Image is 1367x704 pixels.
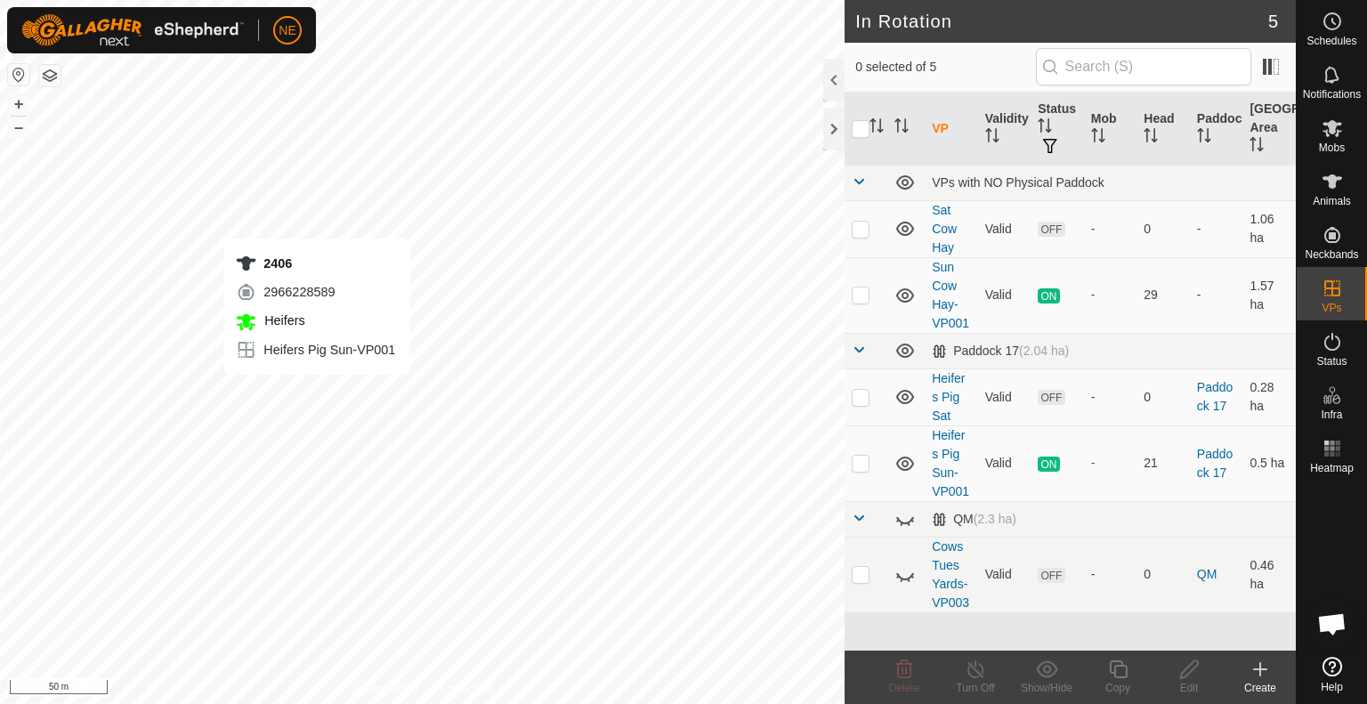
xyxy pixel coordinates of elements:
td: 0 [1136,537,1190,612]
div: Copy [1082,680,1153,696]
span: Neckbands [1305,249,1358,260]
a: QM [1197,567,1217,581]
h2: In Rotation [855,11,1268,32]
p-sorticon: Activate to sort [1250,140,1264,154]
span: OFF [1038,222,1064,237]
th: Head [1136,93,1190,166]
th: [GEOGRAPHIC_DATA] Area [1242,93,1296,166]
span: OFF [1038,568,1064,583]
td: 0 [1136,200,1190,257]
span: 0 selected of 5 [855,58,1035,77]
div: - [1091,388,1130,407]
td: 21 [1136,425,1190,501]
div: Heifers Pig Sun-VP001 [235,339,395,360]
div: Show/Hide [1011,680,1082,696]
div: - [1091,565,1130,584]
span: OFF [1038,390,1064,405]
a: Help [1297,650,1367,700]
button: – [8,117,29,138]
div: Create [1225,680,1296,696]
div: QM [932,512,1016,527]
div: 2406 [235,253,395,274]
span: Schedules [1306,36,1356,46]
td: - [1190,200,1243,257]
span: Heatmap [1310,463,1354,473]
span: Mobs [1319,142,1345,153]
span: VPs [1322,303,1341,313]
p-sorticon: Activate to sort [870,121,884,135]
a: Paddock 17 [1197,447,1233,480]
div: - [1091,286,1130,304]
span: (2.3 ha) [974,512,1016,526]
a: Contact Us [440,681,492,697]
td: 29 [1136,257,1190,333]
th: Validity [978,93,1031,166]
td: Valid [978,537,1031,612]
p-sorticon: Activate to sort [1144,131,1158,145]
span: ON [1038,457,1059,472]
td: Valid [978,425,1031,501]
td: Valid [978,368,1031,425]
div: Turn Off [940,680,1011,696]
span: Delete [889,682,920,694]
span: Animals [1313,196,1351,206]
div: VPs with NO Physical Paddock [932,175,1289,190]
span: Notifications [1303,89,1361,100]
td: 1.06 ha [1242,200,1296,257]
div: Paddock 17 [932,344,1069,359]
input: Search (S) [1036,48,1251,85]
button: + [8,93,29,115]
span: Infra [1321,409,1342,420]
a: Heifers Pig Sat [932,371,965,423]
p-sorticon: Activate to sort [1091,131,1105,145]
td: 0 [1136,368,1190,425]
p-sorticon: Activate to sort [1038,121,1052,135]
td: 1.57 ha [1242,257,1296,333]
a: Paddock 17 [1197,380,1233,413]
span: Help [1321,682,1343,692]
td: 0.5 ha [1242,425,1296,501]
td: - [1190,257,1243,333]
td: 0.28 ha [1242,368,1296,425]
a: Sun Cow Hay-VP001 [932,260,969,330]
a: Cows Tues Yards-VP003 [932,539,969,610]
td: Valid [978,257,1031,333]
th: VP [925,93,978,166]
th: Paddock [1190,93,1243,166]
button: Reset Map [8,64,29,85]
span: 5 [1268,8,1278,35]
th: Status [1031,93,1084,166]
span: Heifers [260,313,304,328]
th: Mob [1084,93,1137,166]
div: Edit [1153,680,1225,696]
div: 2966228589 [235,281,395,303]
p-sorticon: Activate to sort [894,121,909,135]
img: Gallagher Logo [21,14,244,46]
a: Sat Cow Hay [932,203,957,255]
button: Map Layers [39,65,61,86]
div: Open chat [1306,597,1359,651]
p-sorticon: Activate to sort [985,131,999,145]
div: - [1091,220,1130,239]
span: (2.04 ha) [1019,344,1069,358]
span: ON [1038,288,1059,303]
td: 0.46 ha [1242,537,1296,612]
a: Heifers Pig Sun-VP001 [932,428,969,498]
p-sorticon: Activate to sort [1197,131,1211,145]
td: Valid [978,200,1031,257]
a: Privacy Policy [352,681,419,697]
div: - [1091,454,1130,473]
span: NE [279,21,295,40]
span: Status [1316,356,1347,367]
